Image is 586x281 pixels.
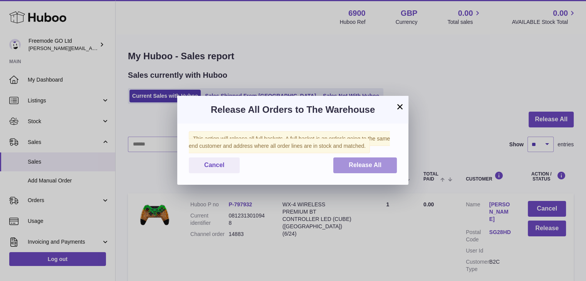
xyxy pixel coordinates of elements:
[204,162,224,168] span: Cancel
[189,104,397,116] h3: Release All Orders to The Warehouse
[395,102,405,111] button: ×
[189,131,390,153] span: This action will release all full baskets. A full basket is an order/s going to the same end cust...
[349,162,381,168] span: Release All
[189,157,240,173] button: Cancel
[333,157,397,173] button: Release All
